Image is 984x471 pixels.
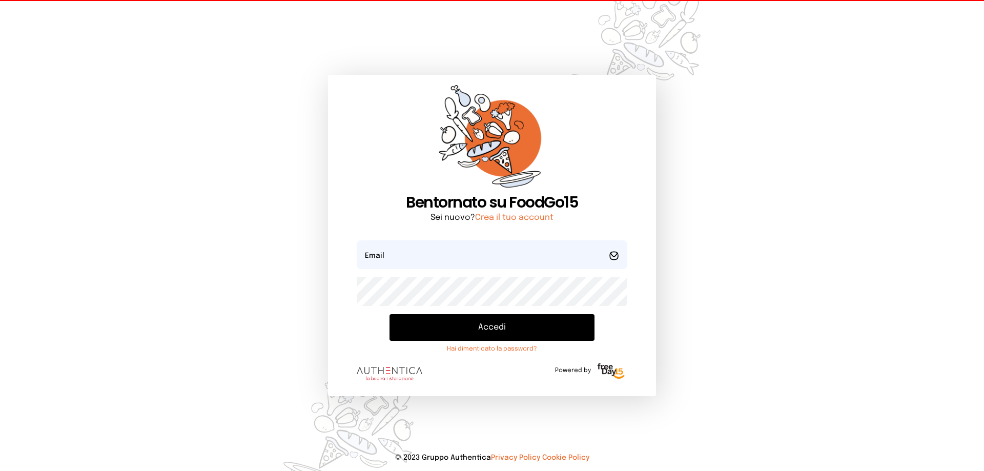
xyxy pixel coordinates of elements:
a: Crea il tuo account [475,213,553,222]
a: Hai dimenticato la password? [389,345,594,353]
img: logo.8f33a47.png [357,367,422,380]
a: Cookie Policy [542,454,589,461]
a: Privacy Policy [491,454,540,461]
img: sticker-orange.65babaf.png [439,85,545,193]
h1: Bentornato su FoodGo15 [357,193,627,212]
img: logo-freeday.3e08031.png [595,361,627,382]
button: Accedi [389,314,594,341]
p: Sei nuovo? [357,212,627,224]
span: Powered by [555,366,591,375]
p: © 2023 Gruppo Authentica [16,453,968,463]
